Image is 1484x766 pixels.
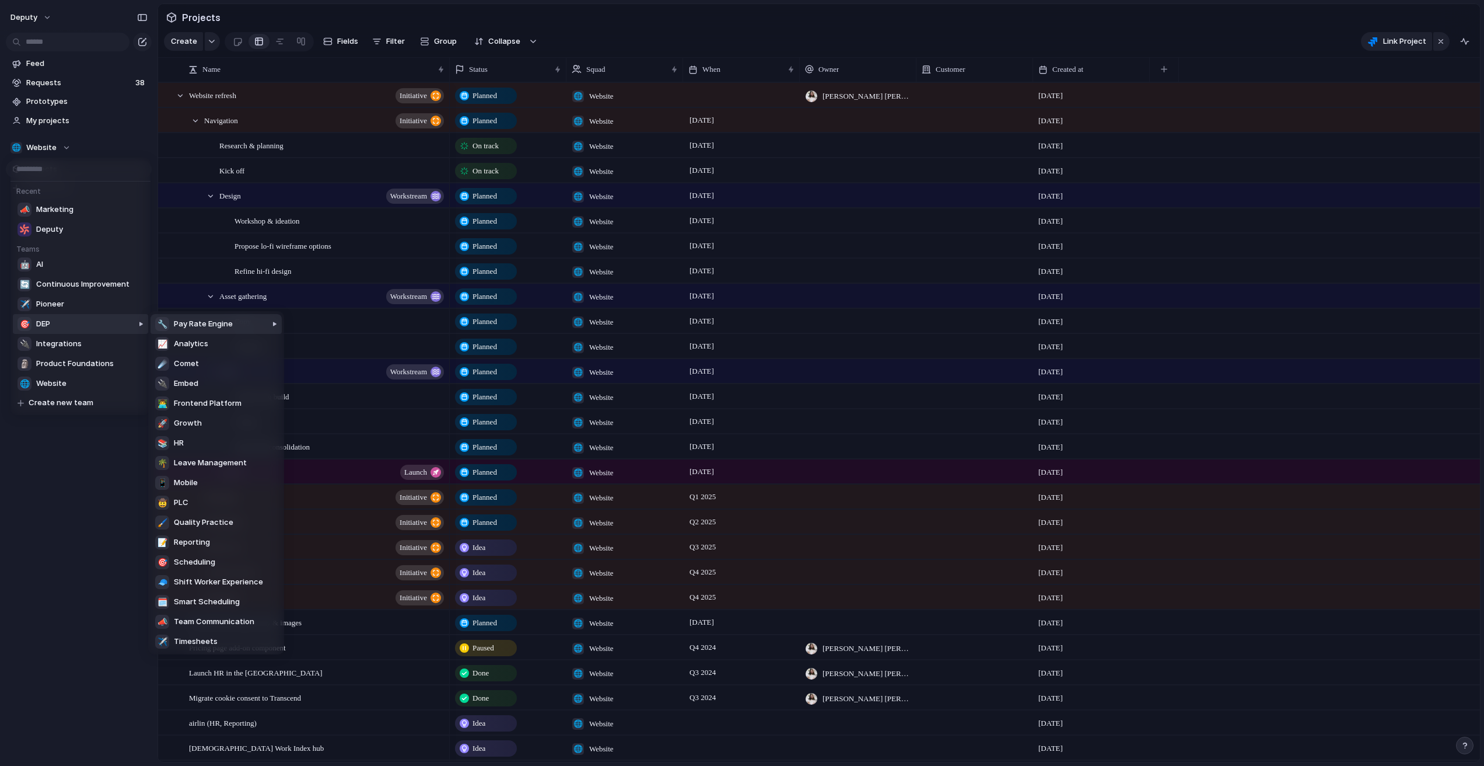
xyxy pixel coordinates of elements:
[155,575,169,589] div: 🧢
[174,457,247,469] span: Leave Management
[36,358,114,370] span: Product Foundations
[155,317,169,331] div: 🔧
[155,416,169,430] div: 🚀
[17,277,32,291] div: 🔄
[155,337,169,351] div: 📈
[155,595,169,609] div: 🗓️
[36,338,82,350] span: Integrations
[17,203,32,217] div: 📣
[36,378,66,389] span: Website
[174,636,218,647] span: Timesheets
[17,357,32,371] div: 🗿
[155,436,169,450] div: 📚
[174,358,199,370] span: Comet
[155,516,169,530] div: 🖌️
[13,182,152,197] h5: Recent
[174,596,240,608] span: Smart Scheduling
[17,377,32,391] div: 🌐
[174,437,184,449] span: HR
[155,357,169,371] div: ☄️
[174,517,233,528] span: Quality Practice
[174,537,210,548] span: Reporting
[174,398,242,409] span: Frontend Platform
[174,417,202,429] span: Growth
[17,297,32,311] div: ✈️
[13,239,152,255] h5: Teams
[155,476,169,490] div: 📱
[155,635,169,649] div: ✈️
[174,318,233,330] span: Pay Rate Engine
[155,396,169,410] div: 👨‍💻
[36,318,50,330] span: DEP
[155,615,169,629] div: 📣
[17,337,32,351] div: 🔌
[155,456,169,470] div: 🌴
[174,556,215,568] span: Scheduling
[155,496,169,510] div: 🤠
[174,576,263,588] span: Shift Worker Experience
[36,224,63,235] span: Deputy
[29,397,93,409] span: Create new team
[155,555,169,569] div: 🎯
[36,278,129,290] span: Continuous Improvement
[17,317,32,331] div: 🎯
[155,377,169,391] div: 🔌
[155,535,169,549] div: 📝
[174,616,254,628] span: Team Communication
[174,338,208,350] span: Analytics
[36,259,43,270] span: AI
[36,204,73,215] span: Marketing
[36,298,64,310] span: Pioneer
[174,497,188,509] span: PLC
[174,378,198,389] span: Embed
[174,477,198,489] span: Mobile
[17,257,32,271] div: 🤖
